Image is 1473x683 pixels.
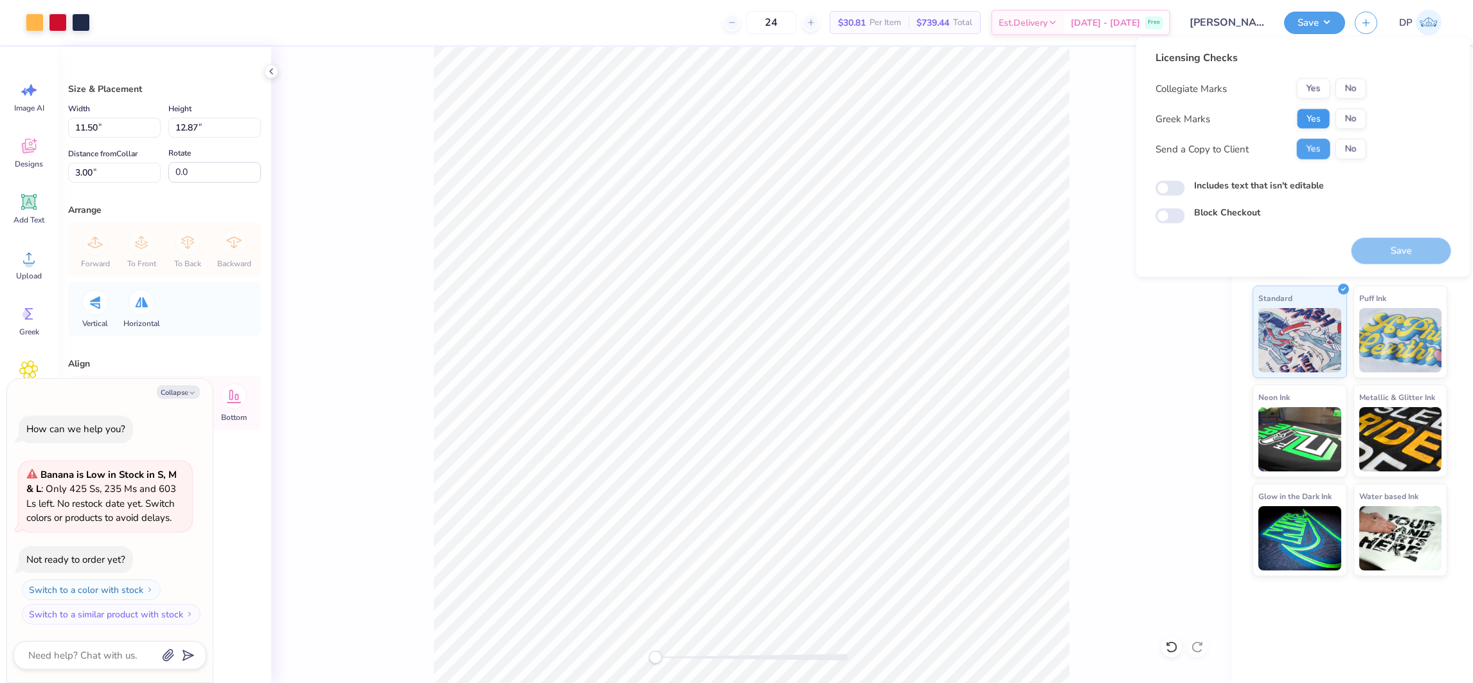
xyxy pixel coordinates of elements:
[26,468,177,525] span: : Only 425 Ss, 235 Ms and 603 Ls left. No restock date yet. Switch colors or products to avoid de...
[186,610,193,618] img: Switch to a similar product with stock
[68,146,138,161] label: Distance from Collar
[221,412,247,423] span: Bottom
[1335,109,1366,129] button: No
[1194,206,1260,219] label: Block Checkout
[1156,141,1249,156] div: Send a Copy to Client
[168,101,192,116] label: Height
[26,423,125,435] div: How can we help you?
[746,11,796,34] input: – –
[68,203,261,217] div: Arrange
[1297,109,1330,129] button: Yes
[1156,50,1366,66] div: Licensing Checks
[1393,10,1447,35] a: DP
[1359,291,1386,305] span: Puff Ink
[13,215,44,225] span: Add Text
[1359,407,1442,471] img: Metallic & Glitter Ink
[157,385,200,399] button: Collapse
[953,16,972,30] span: Total
[1258,489,1332,503] span: Glow in the Dark Ink
[14,103,44,113] span: Image AI
[1148,18,1160,27] span: Free
[1297,139,1330,159] button: Yes
[1359,390,1435,404] span: Metallic & Glitter Ink
[1156,111,1210,126] div: Greek Marks
[15,159,43,169] span: Designs
[1284,12,1345,34] button: Save
[916,16,949,30] span: $739.44
[1258,291,1292,305] span: Standard
[26,553,125,566] div: Not ready to order yet?
[1335,78,1366,99] button: No
[1399,15,1413,30] span: DP
[1258,390,1290,404] span: Neon Ink
[22,579,161,600] button: Switch to a color with stock
[1194,179,1324,192] label: Includes text that isn't editable
[1258,308,1341,372] img: Standard
[68,101,90,116] label: Width
[1416,10,1442,35] img: Darlene Padilla
[1156,81,1227,96] div: Collegiate Marks
[1297,78,1330,99] button: Yes
[1258,506,1341,570] img: Glow in the Dark Ink
[1258,407,1341,471] img: Neon Ink
[82,318,108,329] span: Vertical
[68,357,261,370] div: Align
[1359,506,1442,570] img: Water based Ink
[1180,10,1274,35] input: Untitled Design
[26,468,177,496] strong: Banana is Low in Stock in S, M & L
[16,271,42,281] span: Upload
[1335,139,1366,159] button: No
[649,651,662,664] div: Accessibility label
[870,16,901,30] span: Per Item
[1071,16,1140,30] span: [DATE] - [DATE]
[168,145,191,161] label: Rotate
[999,16,1048,30] span: Est. Delivery
[838,16,866,30] span: $30.81
[146,586,154,594] img: Switch to a color with stock
[22,604,201,624] button: Switch to a similar product with stock
[123,318,160,329] span: Horizontal
[1359,489,1418,503] span: Water based Ink
[68,82,261,96] div: Size & Placement
[19,327,39,337] span: Greek
[1359,308,1442,372] img: Puff Ink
